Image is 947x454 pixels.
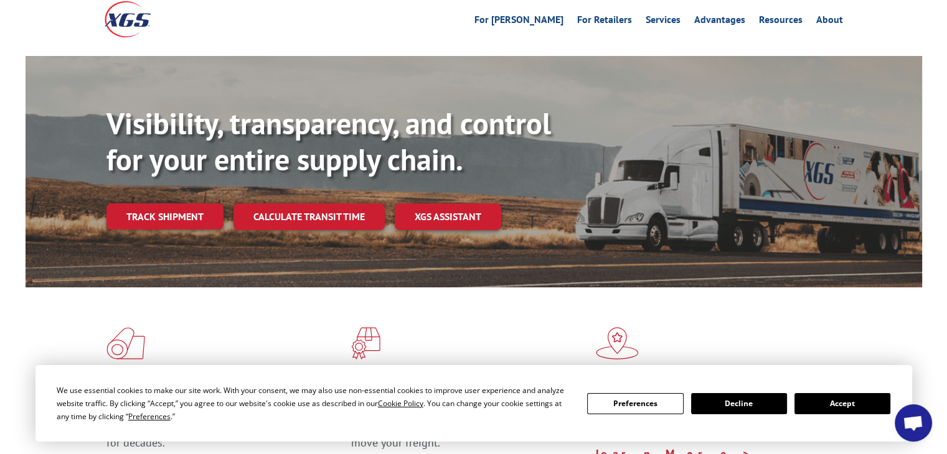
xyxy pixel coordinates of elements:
[128,411,171,422] span: Preferences
[351,327,380,359] img: xgs-icon-focused-on-flooring-red
[816,15,843,29] a: About
[694,15,745,29] a: Advantages
[395,203,501,230] a: XGS ASSISTANT
[577,15,632,29] a: For Retailers
[759,15,803,29] a: Resources
[646,15,681,29] a: Services
[233,203,385,230] a: Calculate transit time
[691,393,787,414] button: Decline
[895,404,932,442] a: Open chat
[596,327,639,359] img: xgs-icon-flagship-distribution-model-red
[57,384,572,423] div: We use essential cookies to make our site work. With your consent, we may also use non-essential ...
[106,203,224,229] a: Track shipment
[794,393,890,414] button: Accept
[474,15,563,29] a: For [PERSON_NAME]
[106,405,341,450] span: As an industry carrier of choice, XGS has brought innovation and dedication to flooring logistics...
[378,398,423,409] span: Cookie Policy
[106,327,145,359] img: xgs-icon-total-supply-chain-intelligence-red
[587,393,683,414] button: Preferences
[35,365,912,442] div: Cookie Consent Prompt
[106,104,551,178] b: Visibility, transparency, and control for your entire supply chain.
